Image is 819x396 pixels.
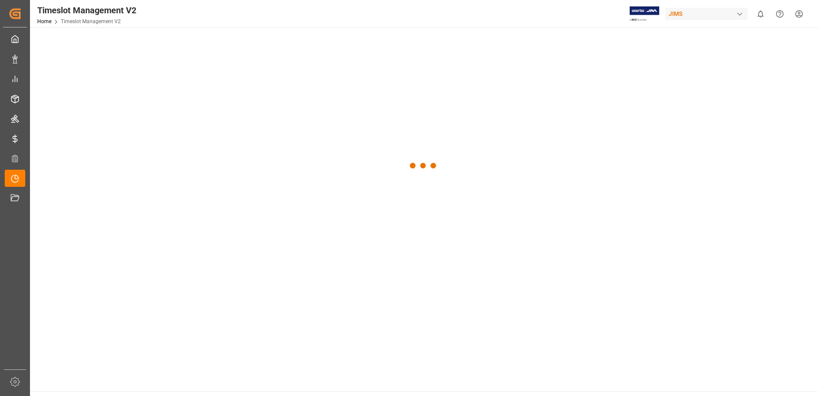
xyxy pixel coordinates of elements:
a: Home [37,18,51,24]
img: Exertis%20JAM%20-%20Email%20Logo.jpg_1722504956.jpg [630,6,659,21]
div: JIMS [665,8,747,20]
button: show 0 new notifications [751,4,770,24]
button: Help Center [770,4,789,24]
button: JIMS [665,6,751,22]
div: Timeslot Management V2 [37,4,136,17]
